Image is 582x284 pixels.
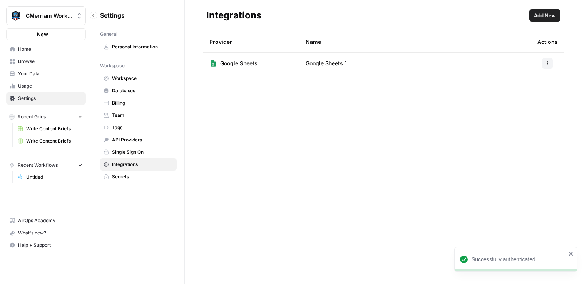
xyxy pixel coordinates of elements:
[100,62,125,69] span: Workspace
[112,161,173,168] span: Integrations
[100,72,177,85] a: Workspace
[306,31,525,52] div: Name
[206,9,261,22] div: Integrations
[112,43,173,50] span: Personal Information
[112,100,173,106] span: Billing
[306,60,347,67] span: Google Sheets 1
[18,217,82,224] span: AirOps Academy
[6,28,86,40] button: New
[6,92,86,105] a: Settings
[18,113,46,120] span: Recent Grids
[112,173,173,180] span: Secrets
[112,149,173,156] span: Single Sign On
[14,123,86,135] a: Write Content Briefs
[112,112,173,119] span: Team
[100,11,125,20] span: Settings
[6,6,86,25] button: Workspace: CMerriam Workspace
[100,171,177,183] a: Secrets
[6,214,86,227] a: AirOps Academy
[6,43,86,55] a: Home
[472,256,566,263] div: Successfully authenticated
[100,31,117,38] span: General
[112,75,173,82] span: Workspace
[100,134,177,146] a: API Providers
[112,136,173,143] span: API Providers
[6,239,86,251] button: Help + Support
[18,242,82,249] span: Help + Support
[26,12,72,20] span: CMerriam Workspace
[534,12,556,19] span: Add New
[6,55,86,68] a: Browse
[220,60,258,67] span: Google Sheets
[9,9,23,23] img: CMerriam Workspace Logo
[7,227,85,239] div: What's new?
[569,251,574,257] button: close
[26,125,82,132] span: Write Content Briefs
[100,158,177,171] a: Integrations
[100,121,177,134] a: Tags
[14,171,86,183] a: Untitled
[100,41,177,53] a: Personal Information
[100,146,177,158] a: Single Sign On
[529,9,560,22] button: Add New
[14,135,86,147] a: Write Content Briefs
[6,159,86,171] button: Recent Workflows
[112,124,173,131] span: Tags
[18,70,82,77] span: Your Data
[26,174,82,181] span: Untitled
[18,58,82,65] span: Browse
[112,87,173,94] span: Databases
[209,60,217,67] img: Google Sheets
[18,95,82,102] span: Settings
[6,80,86,92] a: Usage
[26,138,82,144] span: Write Content Briefs
[100,109,177,121] a: Team
[209,31,232,52] div: Provider
[18,46,82,53] span: Home
[537,31,558,52] div: Actions
[18,83,82,90] span: Usage
[18,162,58,169] span: Recent Workflows
[6,227,86,239] button: What's new?
[6,111,86,123] button: Recent Grids
[6,68,86,80] a: Your Data
[100,85,177,97] a: Databases
[100,97,177,109] a: Billing
[37,30,48,38] span: New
